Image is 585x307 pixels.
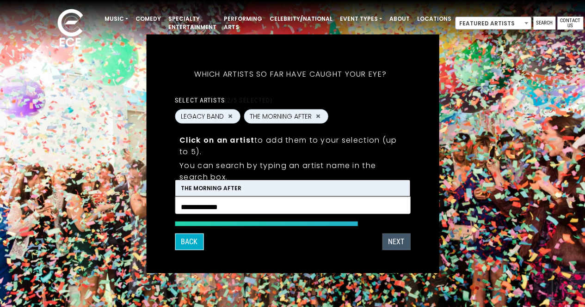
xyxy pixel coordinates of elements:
[165,11,220,35] a: Specialty Entertainment
[175,180,409,196] li: THE MORNING AFTER
[557,17,583,30] a: Contact Us
[382,233,410,250] button: Next
[227,112,234,120] button: Remove LEGACY BAND
[456,17,531,30] span: Featured Artists
[220,11,266,35] a: Performing Arts
[225,96,273,103] span: (2/5 selected)
[181,111,224,121] span: LEGACY BAND
[47,6,93,51] img: ece_new_logo_whitev2-1.png
[175,96,272,104] label: Select artists
[132,11,165,27] a: Comedy
[175,57,406,90] h5: Which artists so far have caught your eye?
[101,11,132,27] a: Music
[250,111,312,121] span: THE MORNING AFTER
[175,233,203,250] button: Back
[336,11,386,27] a: Event Types
[266,11,336,27] a: Celebrity/National
[314,112,322,120] button: Remove THE MORNING AFTER
[181,202,404,211] textarea: Search
[179,134,406,157] p: to add them to your selection (up to 5).
[179,134,254,145] strong: Click on an artist
[413,11,455,27] a: Locations
[533,17,555,30] a: Search
[179,159,406,182] p: You can search by typing an artist name in the search box.
[386,11,413,27] a: About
